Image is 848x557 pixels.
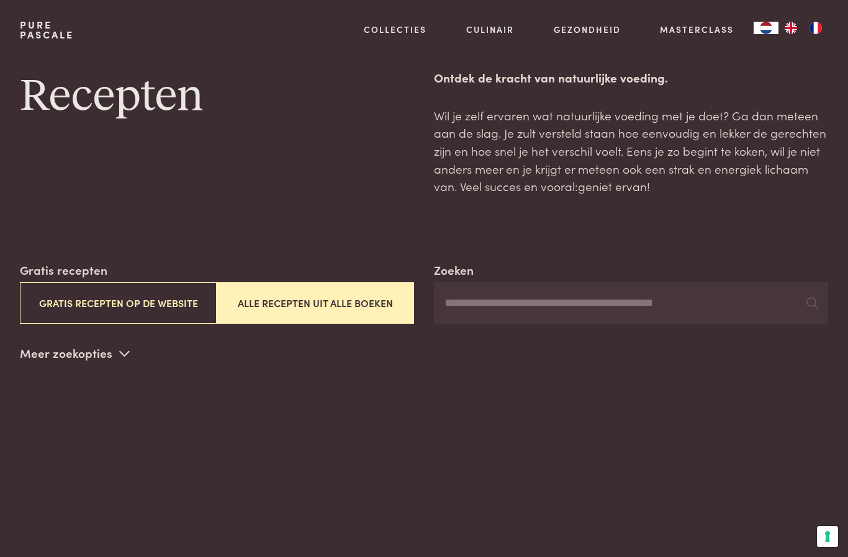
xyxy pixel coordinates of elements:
[778,22,803,34] a: EN
[364,23,426,36] a: Collecties
[754,22,828,34] aside: Language selected: Nederlands
[20,20,74,40] a: PurePascale
[466,23,514,36] a: Culinair
[217,282,414,324] button: Alle recepten uit alle boeken
[754,22,778,34] div: Language
[778,22,828,34] ul: Language list
[20,69,414,125] h1: Recepten
[817,526,838,547] button: Uw voorkeuren voor toestemming voor trackingtechnologieën
[554,23,621,36] a: Gezondheid
[754,22,778,34] a: NL
[20,282,217,324] button: Gratis recepten op de website
[434,107,828,195] p: Wil je zelf ervaren wat natuurlijke voeding met je doet? Ga dan meteen aan de slag. Je zult verst...
[434,69,668,86] strong: Ontdek de kracht van natuurlijke voeding.
[660,23,734,36] a: Masterclass
[20,344,130,363] p: Meer zoekopties
[20,261,107,279] label: Gratis recepten
[434,261,474,279] label: Zoeken
[803,22,828,34] a: FR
